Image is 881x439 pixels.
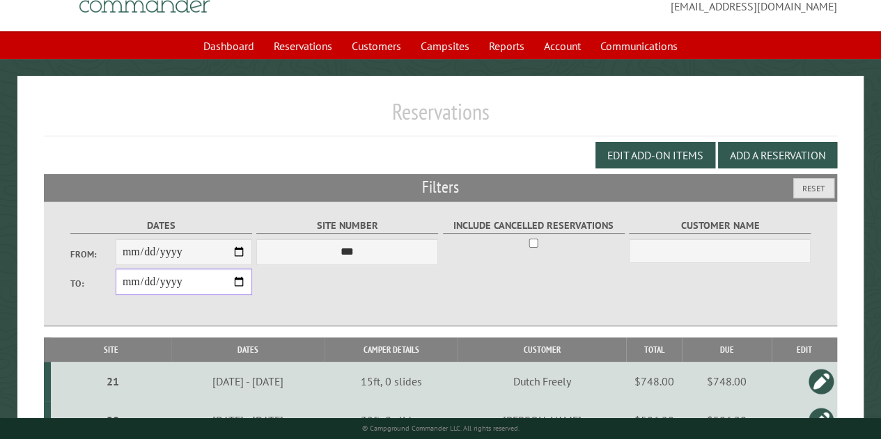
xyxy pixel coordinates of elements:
th: Site [51,337,171,362]
button: Edit Add-on Items [595,142,715,168]
a: Reservations [265,33,341,59]
label: Include Cancelled Reservations [443,218,625,234]
th: Dates [171,337,325,362]
label: Customer Name [629,218,811,234]
div: 21 [56,374,169,388]
h1: Reservations [44,98,837,136]
a: Reports [481,33,533,59]
a: Dashboard [195,33,263,59]
th: Total [626,337,682,362]
label: From: [70,248,116,261]
th: Customer [458,337,626,362]
td: $748.00 [682,362,772,401]
div: [DATE] - [DATE] [173,413,322,427]
label: To: [70,277,116,290]
label: Site Number [256,218,438,234]
button: Reset [793,178,834,198]
h2: Filters [44,174,837,200]
td: Dutch Freely [458,362,626,401]
a: Customers [343,33,410,59]
small: © Campground Commander LLC. All rights reserved. [361,424,519,433]
button: Add a Reservation [718,142,837,168]
a: Communications [592,33,686,59]
th: Due [682,337,772,362]
div: [DATE] - [DATE] [173,374,322,388]
td: 15ft, 0 slides [325,362,458,401]
td: $748.00 [626,362,682,401]
th: Camper Details [325,337,458,362]
a: Account [536,33,589,59]
div: 20 [56,413,169,427]
a: Campsites [412,33,478,59]
label: Dates [70,218,252,234]
th: Edit [772,337,837,362]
